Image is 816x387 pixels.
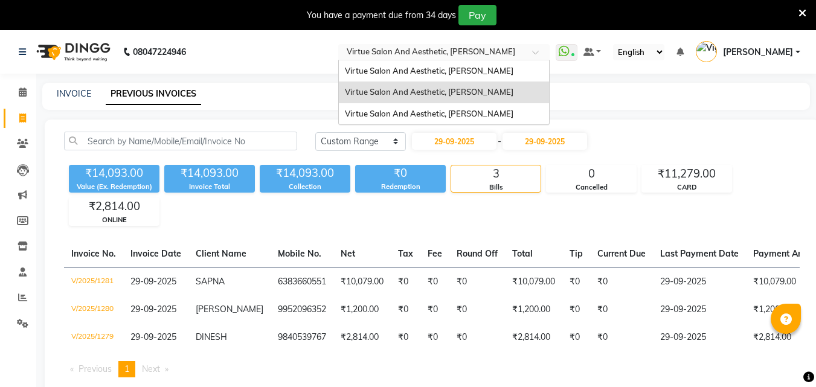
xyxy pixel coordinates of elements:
a: INVOICE [57,88,91,99]
div: Invoice Total [164,182,255,192]
span: Invoice No. [71,248,116,259]
div: ₹14,093.00 [69,165,159,182]
span: Virtue Salon And Aesthetic, [PERSON_NAME] [345,66,513,75]
td: V/2025/1281 [64,267,123,296]
div: Cancelled [547,182,636,193]
span: Net [341,248,355,259]
span: Fee [428,248,442,259]
td: ₹0 [449,296,505,324]
span: Tax [398,248,413,259]
input: End Date [503,133,587,150]
div: ₹2,814.00 [69,198,159,215]
td: 29-09-2025 [653,324,746,351]
span: Current Due [597,248,646,259]
td: 6383660551 [271,267,333,296]
td: V/2025/1280 [64,296,123,324]
td: ₹0 [590,267,653,296]
input: Search by Name/Mobile/Email/Invoice No [64,132,297,150]
input: Start Date [412,133,496,150]
span: 1 [124,363,129,374]
span: Total [512,248,533,259]
div: CARD [642,182,731,193]
td: ₹0 [449,324,505,351]
span: Virtue Salon And Aesthetic, [PERSON_NAME] [345,109,513,118]
span: Virtue Salon And Aesthetic, [PERSON_NAME] [345,87,513,97]
nav: Pagination [64,361,800,377]
span: 29-09-2025 [130,276,176,287]
span: Next [142,363,160,374]
td: ₹0 [449,267,505,296]
div: Redemption [355,182,446,192]
td: ₹0 [391,296,420,324]
td: 9952096352 [271,296,333,324]
td: ₹2,814.00 [333,324,391,351]
img: Vignesh [696,41,717,62]
td: ₹0 [391,324,420,351]
div: ₹0 [355,165,446,182]
ng-dropdown-panel: Options list [338,60,550,126]
span: [PERSON_NAME] [723,46,793,59]
div: Collection [260,182,350,192]
td: ₹0 [590,296,653,324]
td: 9840539767 [271,324,333,351]
div: ₹11,279.00 [642,165,731,182]
span: Invoice Date [130,248,181,259]
td: ₹1,200.00 [505,296,562,324]
div: ₹14,093.00 [164,165,255,182]
td: ₹2,814.00 [505,324,562,351]
td: ₹0 [420,296,449,324]
span: [PERSON_NAME] [196,304,263,315]
td: ₹0 [562,267,590,296]
div: Value (Ex. Redemption) [69,182,159,192]
td: ₹10,079.00 [505,267,562,296]
iframe: chat widget [765,339,804,375]
td: ₹0 [391,267,420,296]
div: Bills [451,182,541,193]
div: You have a payment due from 34 days [307,9,456,22]
span: Round Off [457,248,498,259]
span: - [498,135,501,148]
td: ₹0 [562,324,590,351]
span: 29-09-2025 [130,331,176,342]
div: 0 [547,165,636,182]
span: Last Payment Date [660,248,739,259]
div: 3 [451,165,541,182]
td: ₹10,079.00 [333,267,391,296]
td: ₹0 [590,324,653,351]
td: 29-09-2025 [653,296,746,324]
div: ONLINE [69,215,159,225]
img: logo [31,35,114,69]
td: ₹0 [420,324,449,351]
td: V/2025/1279 [64,324,123,351]
span: Mobile No. [278,248,321,259]
td: ₹0 [562,296,590,324]
td: ₹0 [420,267,449,296]
span: 29-09-2025 [130,304,176,315]
span: Client Name [196,248,246,259]
b: 08047224946 [133,35,186,69]
td: ₹1,200.00 [333,296,391,324]
a: PREVIOUS INVOICES [106,83,201,105]
span: SAPNA [196,276,225,287]
span: Previous [79,363,112,374]
div: ₹14,093.00 [260,165,350,182]
span: Tip [570,248,583,259]
span: DINESH [196,331,227,342]
td: 29-09-2025 [653,267,746,296]
button: Pay [458,5,496,25]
